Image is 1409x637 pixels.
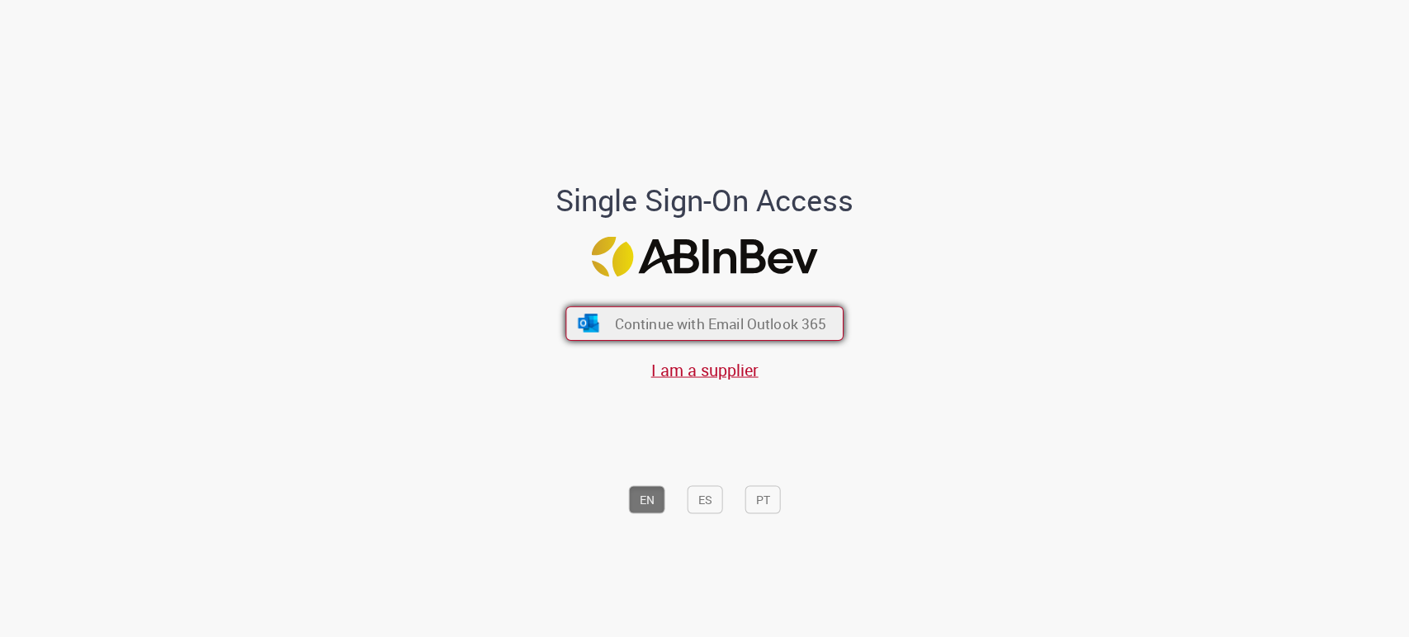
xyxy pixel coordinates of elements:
[576,314,600,333] img: ícone Azure/Microsoft 360
[475,184,934,217] h1: Single Sign-On Access
[629,486,665,514] button: EN
[592,236,818,276] img: Logo ABInBev
[688,486,723,514] button: ES
[614,314,826,333] span: Continue with Email Outlook 365
[565,306,844,341] button: ícone Azure/Microsoft 360 Continue with Email Outlook 365
[745,486,781,514] button: PT
[651,358,759,380] a: I am a supplier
